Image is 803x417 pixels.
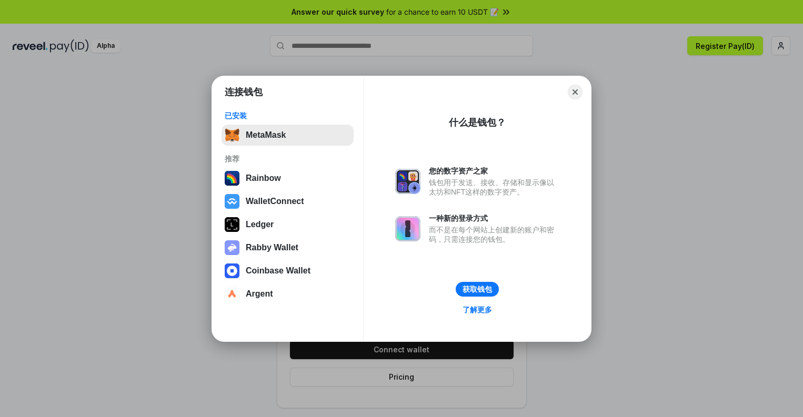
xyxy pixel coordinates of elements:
img: svg+xml,%3Csvg%20fill%3D%22none%22%20height%3D%2233%22%20viewBox%3D%220%200%2035%2033%22%20width%... [225,128,239,143]
div: Ledger [246,220,274,229]
img: svg+xml,%3Csvg%20width%3D%2228%22%20height%3D%2228%22%20viewBox%3D%220%200%2028%2028%22%20fill%3D... [225,263,239,278]
img: svg+xml,%3Csvg%20xmlns%3D%22http%3A%2F%2Fwww.w3.org%2F2000%2Fsvg%22%20width%3D%2228%22%20height%3... [225,217,239,232]
img: svg+xml,%3Csvg%20xmlns%3D%22http%3A%2F%2Fwww.w3.org%2F2000%2Fsvg%22%20fill%3D%22none%22%20viewBox... [225,240,239,255]
div: 您的数字资产之家 [429,166,559,176]
img: svg+xml,%3Csvg%20width%3D%22120%22%20height%3D%22120%22%20viewBox%3D%220%200%20120%20120%22%20fil... [225,171,239,186]
img: svg+xml,%3Csvg%20width%3D%2228%22%20height%3D%2228%22%20viewBox%3D%220%200%2028%2028%22%20fill%3D... [225,194,239,209]
button: Coinbase Wallet [222,260,354,281]
div: WalletConnect [246,197,304,206]
div: 而不是在每个网站上创建新的账户和密码，只需连接您的钱包。 [429,225,559,244]
img: svg+xml,%3Csvg%20xmlns%3D%22http%3A%2F%2Fwww.w3.org%2F2000%2Fsvg%22%20fill%3D%22none%22%20viewBox... [395,216,420,241]
div: Rainbow [246,174,281,183]
div: 钱包用于发送、接收、存储和显示像以太坊和NFT这样的数字资产。 [429,178,559,197]
div: 推荐 [225,154,350,164]
h1: 连接钱包 [225,86,263,98]
div: 什么是钱包？ [449,116,506,129]
div: Coinbase Wallet [246,266,310,276]
button: Close [568,85,583,99]
button: MetaMask [222,125,354,146]
button: Ledger [222,214,354,235]
div: 一种新的登录方式 [429,213,559,223]
button: Rabby Wallet [222,237,354,258]
button: Rainbow [222,168,354,189]
div: MetaMask [246,130,286,140]
div: 已安装 [225,111,350,120]
button: Argent [222,283,354,304]
button: WalletConnect [222,191,354,212]
div: 了解更多 [463,305,492,314]
a: 了解更多 [456,303,498,317]
div: Argent [246,289,273,299]
img: svg+xml,%3Csvg%20xmlns%3D%22http%3A%2F%2Fwww.w3.org%2F2000%2Fsvg%22%20fill%3D%22none%22%20viewBox... [395,169,420,194]
div: 获取钱包 [463,284,492,294]
button: 获取钱包 [456,282,499,297]
div: Rabby Wallet [246,243,298,252]
img: svg+xml,%3Csvg%20width%3D%2228%22%20height%3D%2228%22%20viewBox%3D%220%200%2028%2028%22%20fill%3D... [225,287,239,301]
